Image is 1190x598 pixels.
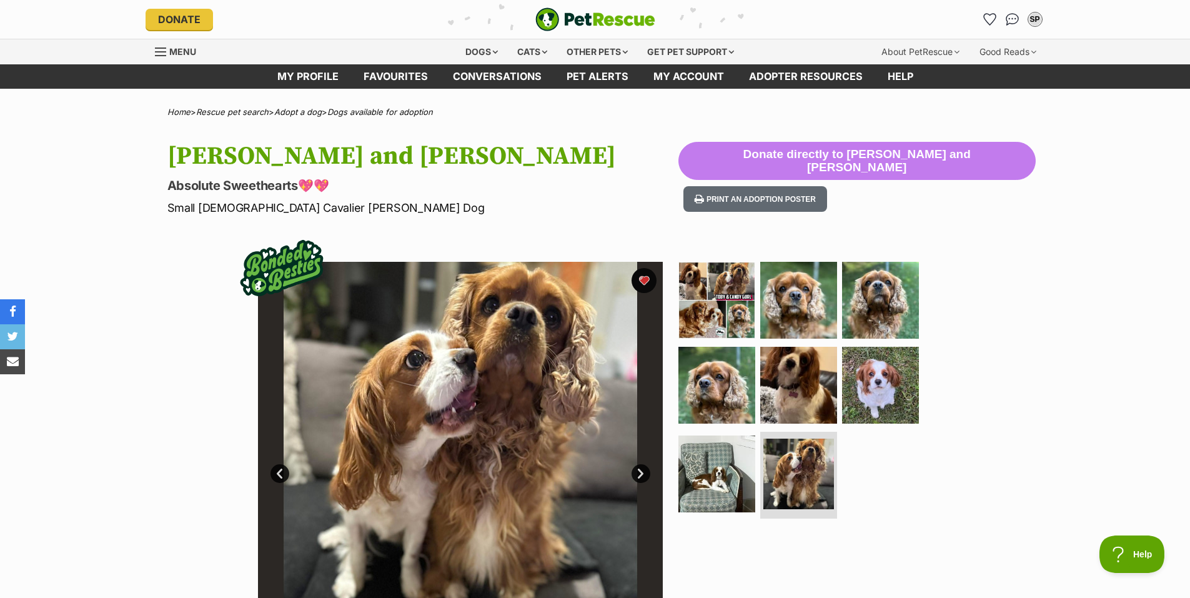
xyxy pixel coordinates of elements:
[167,142,678,171] h1: [PERSON_NAME] and [PERSON_NAME]
[169,46,196,57] span: Menu
[508,39,556,64] div: Cats
[632,464,650,483] a: Next
[1003,9,1023,29] a: Conversations
[196,107,269,117] a: Rescue pet search
[535,7,655,31] img: logo-e224e6f780fb5917bec1dbf3a21bbac754714ae5b6737aabdf751b685950b380.svg
[980,9,1045,29] ul: Account quick links
[632,268,657,293] button: favourite
[327,107,433,117] a: Dogs available for adoption
[980,9,1000,29] a: Favourites
[1006,13,1019,26] img: chat-41dd97257d64d25036548639549fe6c8038ab92f7586957e7f3b1b290dea8141.svg
[763,439,834,509] img: Photo of Toby And Cany Gurl
[842,347,919,424] img: Photo of Toby And Cany Gurl
[678,436,755,512] img: Photo of Toby And Cany Gurl
[1099,536,1165,573] iframe: Help Scout Beacon - Open
[457,39,507,64] div: Dogs
[136,107,1054,117] div: > > >
[558,39,637,64] div: Other pets
[265,64,351,89] a: My profile
[167,177,678,194] p: Absolute Sweethearts💖💖
[440,64,554,89] a: conversations
[1025,9,1045,29] button: My account
[873,39,968,64] div: About PetRescue
[638,39,743,64] div: Get pet support
[760,347,837,424] img: Photo of Toby And Cany Gurl
[232,218,332,318] img: bonded besties
[167,107,191,117] a: Home
[678,262,755,339] img: Photo of Toby And Cany Gurl
[167,199,678,216] p: Small [DEMOGRAPHIC_DATA] Cavalier [PERSON_NAME] Dog
[683,186,827,212] button: Print an adoption poster
[736,64,875,89] a: Adopter resources
[875,64,926,89] a: Help
[678,347,755,424] img: Photo of Toby And Cany Gurl
[270,464,289,483] a: Prev
[535,7,655,31] a: PetRescue
[678,142,1036,181] button: Donate directly to [PERSON_NAME] and [PERSON_NAME]
[842,262,919,339] img: Photo of Toby And Cany Gurl
[351,64,440,89] a: Favourites
[760,262,837,339] img: Photo of Toby And Cany Gurl
[554,64,641,89] a: Pet alerts
[1029,13,1041,26] div: SP
[274,107,322,117] a: Adopt a dog
[971,39,1045,64] div: Good Reads
[641,64,736,89] a: My account
[155,39,205,62] a: Menu
[146,9,213,30] a: Donate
